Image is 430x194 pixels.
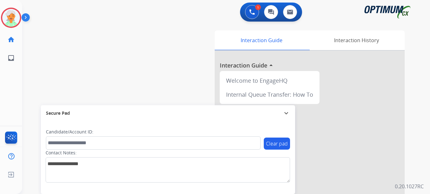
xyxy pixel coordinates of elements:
[264,138,290,150] button: Clear pad
[46,110,70,116] span: Secure Pad
[46,129,93,135] label: Candidate/Account ID:
[222,74,317,87] div: Welcome to EngageHQ
[46,150,77,156] label: Contact Notes:
[308,30,405,50] div: Interaction History
[255,4,261,10] div: 1
[282,109,290,117] mat-icon: expand_more
[395,183,424,190] p: 0.20.1027RC
[2,9,20,27] img: avatar
[215,30,308,50] div: Interaction Guide
[7,54,15,62] mat-icon: inbox
[7,36,15,43] mat-icon: home
[222,87,317,101] div: Internal Queue Transfer: How To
